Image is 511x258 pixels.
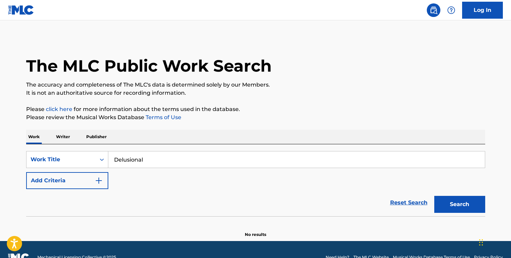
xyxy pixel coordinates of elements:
[26,172,108,189] button: Add Criteria
[46,106,72,112] a: click here
[245,223,266,238] p: No results
[54,130,72,144] p: Writer
[444,3,458,17] div: Help
[434,196,485,213] button: Search
[430,6,438,14] img: search
[387,195,431,210] a: Reset Search
[447,6,455,14] img: help
[26,105,485,113] p: Please for more information about the terms used in the database.
[26,113,485,122] p: Please review the Musical Works Database
[31,155,92,164] div: Work Title
[26,56,272,76] h1: The MLC Public Work Search
[95,177,103,185] img: 9d2ae6d4665cec9f34b9.svg
[26,130,42,144] p: Work
[26,81,485,89] p: The accuracy and completeness of The MLC's data is determined solely by our Members.
[479,232,483,253] div: Drag
[427,3,440,17] a: Public Search
[26,89,485,97] p: It is not an authoritative source for recording information.
[26,151,485,216] form: Search Form
[144,114,181,121] a: Terms of Use
[462,2,503,19] a: Log In
[84,130,109,144] p: Publisher
[477,225,511,258] iframe: Chat Widget
[8,5,34,15] img: MLC Logo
